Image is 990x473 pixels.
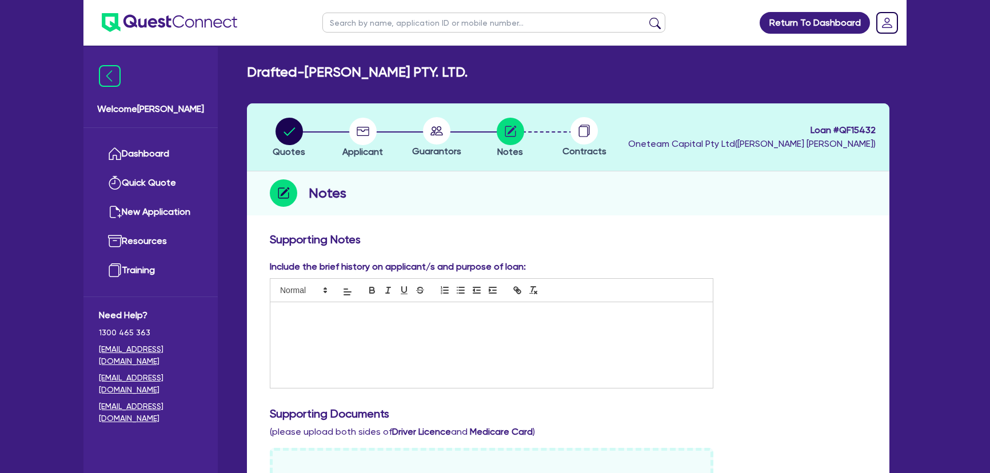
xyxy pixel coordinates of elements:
[496,117,525,159] button: Notes
[628,123,876,137] span: Loan # QF15432
[108,176,122,190] img: quick-quote
[108,263,122,277] img: training
[99,400,202,424] a: [EMAIL_ADDRESS][DOMAIN_NAME]
[99,327,202,339] span: 1300 465 363
[412,146,461,157] span: Guarantors
[270,426,535,437] span: (please upload both sides of and )
[872,8,902,38] a: Dropdown toggle
[99,198,202,227] a: New Application
[342,146,383,157] span: Applicant
[108,234,122,248] img: resources
[273,146,305,157] span: Quotes
[309,183,346,203] h2: Notes
[99,372,202,396] a: [EMAIL_ADDRESS][DOMAIN_NAME]
[272,117,306,159] button: Quotes
[99,169,202,198] a: Quick Quote
[108,205,122,219] img: new-application
[342,117,384,159] button: Applicant
[270,179,297,207] img: step-icon
[562,146,606,157] span: Contracts
[322,13,665,33] input: Search by name, application ID or mobile number...
[270,407,867,420] h3: Supporting Documents
[102,13,237,32] img: quest-connect-logo-blue
[99,227,202,256] a: Resources
[270,260,526,274] label: Include the brief history on applicant/s and purpose of loan:
[99,65,121,87] img: icon-menu-close
[497,146,523,157] span: Notes
[99,343,202,367] a: [EMAIL_ADDRESS][DOMAIN_NAME]
[470,426,533,437] b: Medicare Card
[270,233,867,246] h3: Supporting Notes
[247,64,468,81] h2: Drafted - [PERSON_NAME] PTY. LTD.
[99,308,202,322] span: Need Help?
[392,426,451,437] b: Driver Licence
[99,256,202,285] a: Training
[760,12,870,34] a: Return To Dashboard
[97,102,204,116] span: Welcome [PERSON_NAME]
[99,139,202,169] a: Dashboard
[628,138,876,149] span: Oneteam Capital Pty Ltd ( [PERSON_NAME] [PERSON_NAME] )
